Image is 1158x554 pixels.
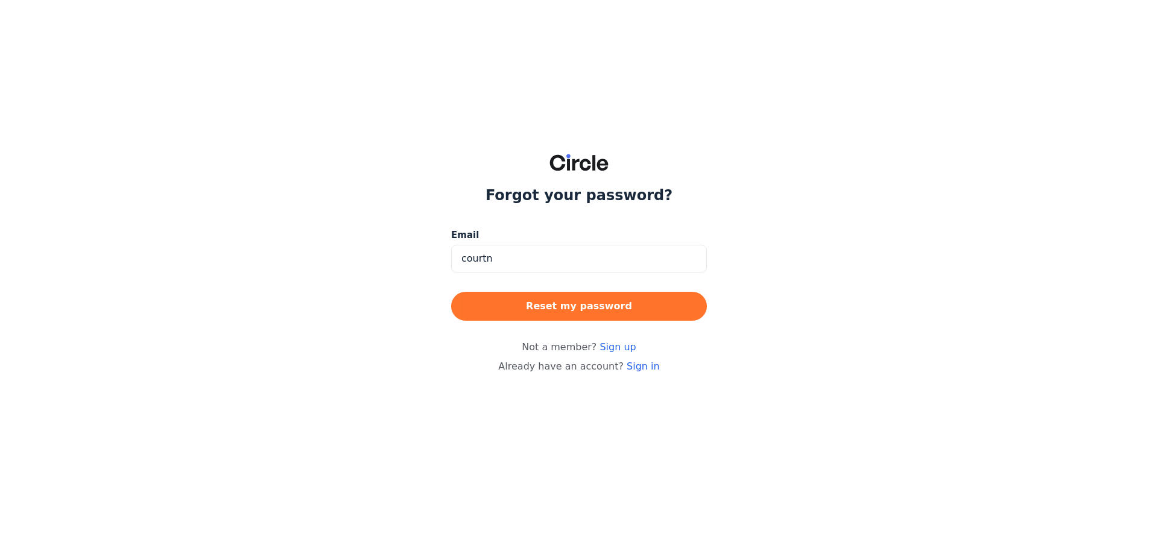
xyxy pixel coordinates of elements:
[486,186,672,205] h1: Forgot your password?
[451,228,479,242] span: Email
[422,403,736,424] a: Powered by Circle
[546,409,611,418] span: Powered by Circle
[522,340,636,354] span: Not a member?
[498,360,659,372] span: Already have an account?
[451,292,707,321] button: Reset my password
[627,360,660,372] a: Sign in
[600,341,636,353] a: Sign up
